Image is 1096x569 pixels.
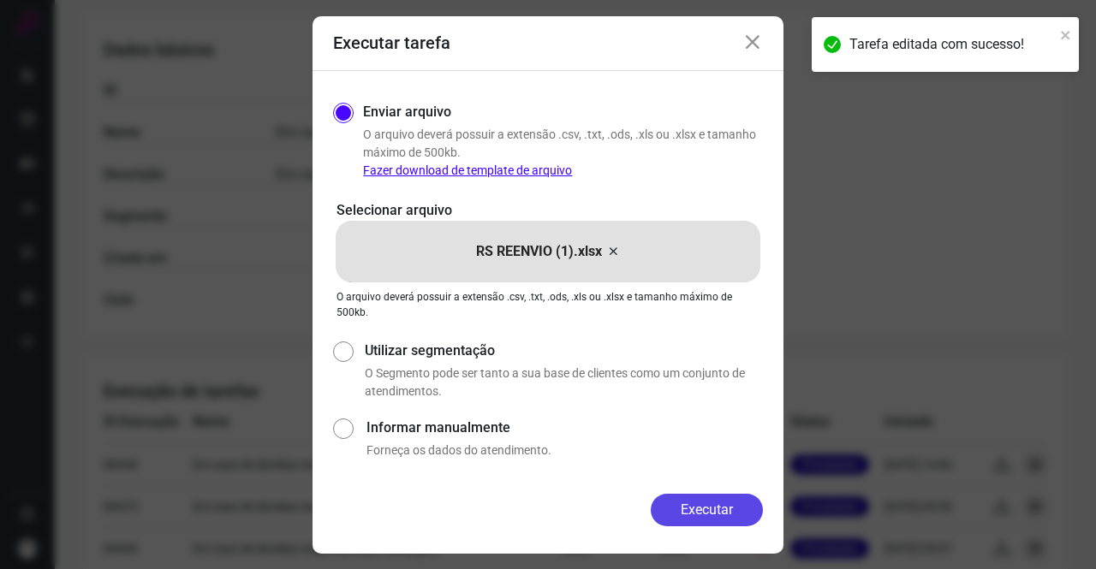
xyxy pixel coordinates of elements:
p: O arquivo deverá possuir a extensão .csv, .txt, .ods, .xls ou .xlsx e tamanho máximo de 500kb. [337,289,759,320]
p: RS REENVIO (1).xlsx [476,241,602,262]
p: O Segmento pode ser tanto a sua base de clientes como um conjunto de atendimentos. [365,365,763,400]
button: Executar [651,494,763,526]
button: close [1060,24,1072,44]
p: Selecionar arquivo [337,200,759,221]
label: Informar manualmente [366,418,763,438]
p: O arquivo deverá possuir a extensão .csv, .txt, .ods, .xls ou .xlsx e tamanho máximo de 500kb. [363,126,763,180]
h3: Executar tarefa [333,33,450,53]
p: Forneça os dados do atendimento. [366,442,763,459]
div: Tarefa editada com sucesso! [849,34,1055,55]
label: Enviar arquivo [363,102,451,122]
label: Utilizar segmentação [365,341,763,361]
a: Fazer download de template de arquivo [363,163,572,177]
